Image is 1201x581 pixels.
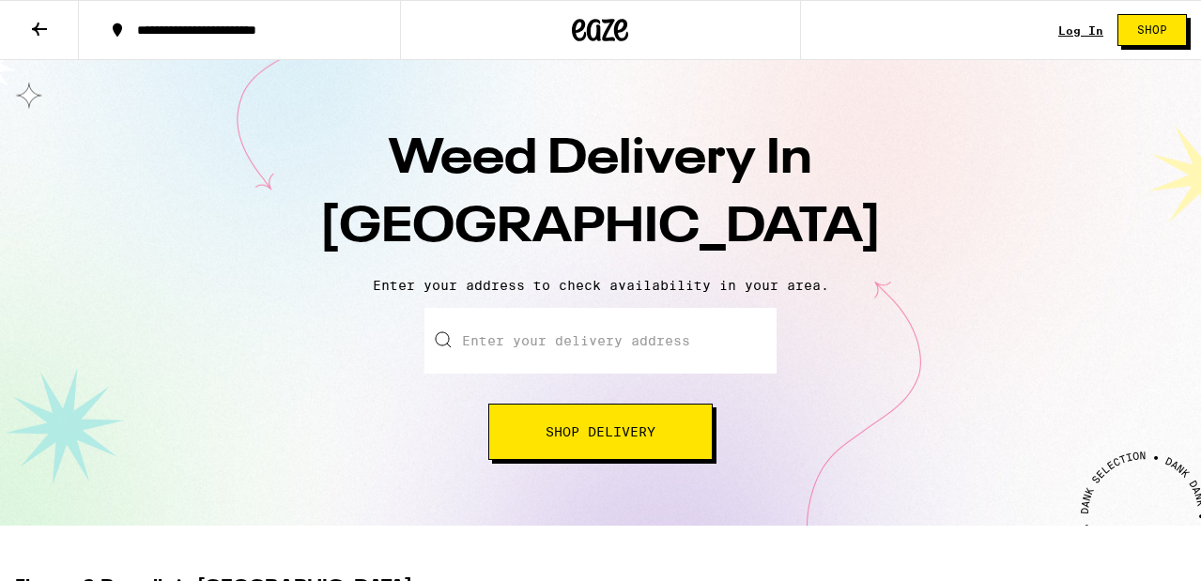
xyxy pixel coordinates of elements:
span: Shop Delivery [546,425,655,438]
span: Shop [1137,24,1167,36]
h1: Weed Delivery In [272,126,930,263]
a: Log In [1058,24,1103,37]
button: Shop [1117,14,1187,46]
p: Enter your address to check availability in your area. [19,278,1182,293]
a: Shop [1103,14,1201,46]
span: [GEOGRAPHIC_DATA] [319,204,882,252]
button: Shop Delivery [488,404,713,460]
input: Enter your delivery address [424,308,777,374]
